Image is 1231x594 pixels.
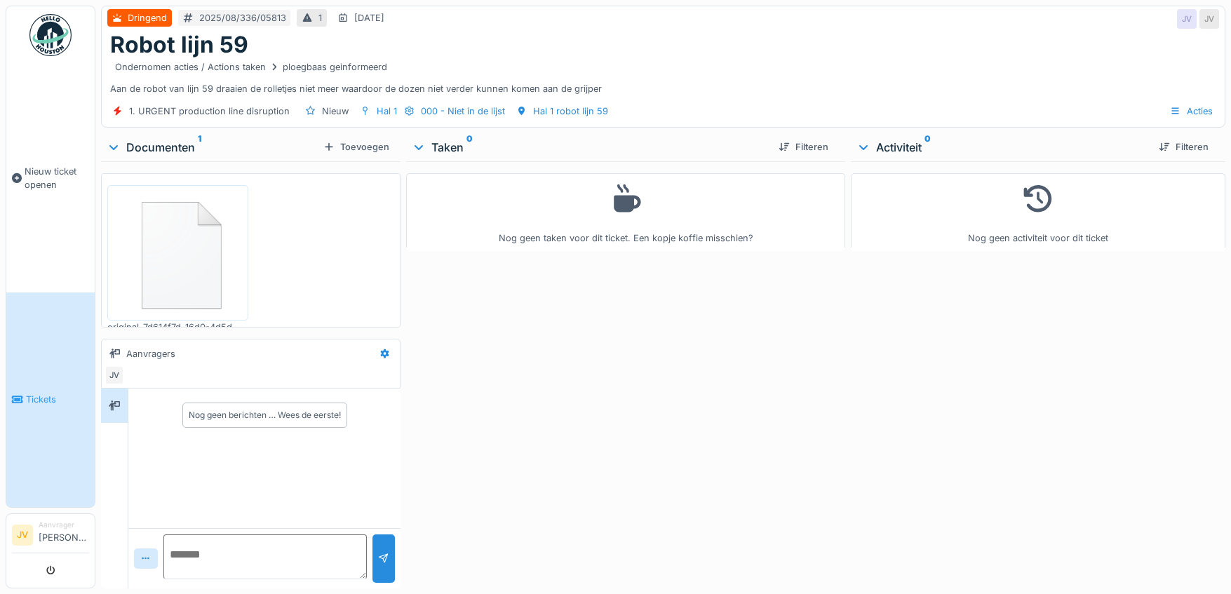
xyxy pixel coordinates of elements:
[318,137,395,156] div: Toevoegen
[1199,9,1219,29] div: JV
[39,520,89,530] div: Aanvrager
[466,139,473,156] sup: 0
[25,165,89,191] span: Nieuw ticket openen
[189,409,341,421] div: Nog geen berichten … Wees de eerste!
[39,520,89,550] li: [PERSON_NAME]
[318,11,322,25] div: 1
[105,365,124,385] div: JV
[421,104,505,118] div: 000 - Niet in de lijst
[377,104,397,118] div: Hal 1
[107,139,318,156] div: Documenten
[115,60,387,74] div: Ondernomen acties / Actions taken ploegbaas geinformeerd
[860,180,1216,245] div: Nog geen activiteit voor dit ticket
[856,139,1148,156] div: Activiteit
[354,11,384,25] div: [DATE]
[29,14,72,56] img: Badge_color-CXgf-gQk.svg
[412,139,767,156] div: Taken
[199,11,286,25] div: 2025/08/336/05813
[12,520,89,553] a: JV Aanvrager[PERSON_NAME]
[1177,9,1197,29] div: JV
[129,104,290,118] div: 1. URGENT production line disruption
[924,139,931,156] sup: 0
[126,347,175,360] div: Aanvragers
[533,104,608,118] div: Hal 1 robot lijn 59
[1153,137,1214,156] div: Filteren
[26,393,89,406] span: Tickets
[110,32,248,58] h1: Robot lijn 59
[107,320,248,334] div: original-7d614f7d-16d0-4d5d-8558-7a9d0b3f7634.mp4
[111,189,245,317] img: 84750757-fdcc6f00-afbb-11ea-908a-1074b026b06b.png
[110,58,1216,95] div: Aan de robot van lijn 59 draaien de rolletjes niet meer waardoor de dozen niet verder kunnen kome...
[12,525,33,546] li: JV
[415,180,835,245] div: Nog geen taken voor dit ticket. Een kopje koffie misschien?
[128,11,167,25] div: Dringend
[6,292,95,508] a: Tickets
[773,137,834,156] div: Filteren
[1164,101,1219,121] div: Acties
[6,64,95,292] a: Nieuw ticket openen
[322,104,349,118] div: Nieuw
[198,139,201,156] sup: 1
